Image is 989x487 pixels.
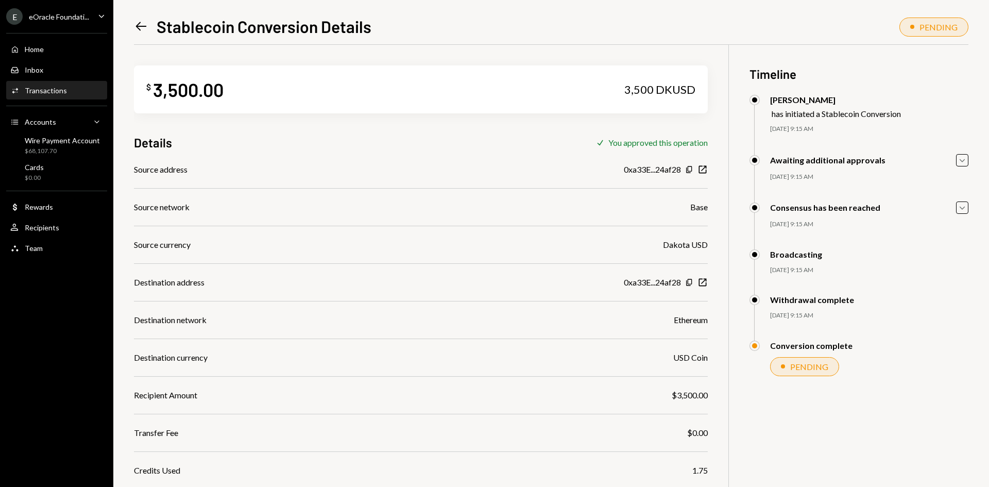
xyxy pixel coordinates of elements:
div: Team [25,244,43,253]
div: Withdrawal complete [770,295,854,305]
a: Cards$0.00 [6,160,107,184]
div: has initiated a Stablecoin Conversion [772,109,901,119]
div: Conversion complete [770,341,852,350]
div: PENDING [790,362,828,372]
div: 3,500.00 [153,78,224,101]
div: Base [690,201,708,213]
div: Source address [134,163,187,176]
div: Rewards [25,203,53,211]
div: [DATE] 9:15 AM [770,220,968,229]
div: $0.00 [25,174,44,182]
div: [DATE] 9:15 AM [770,266,968,275]
h3: Timeline [749,65,968,82]
h1: Stablecoin Conversion Details [157,16,371,37]
div: Source currency [134,239,191,251]
a: Wire Payment Account$68,107.70 [6,133,107,158]
a: Rewards [6,197,107,216]
div: eOracle Foundati... [29,12,89,21]
div: Ethereum [674,314,708,326]
a: Transactions [6,81,107,99]
div: Inbox [25,65,43,74]
div: Awaiting additional approvals [770,155,885,165]
div: $ [146,82,151,92]
div: Transfer Fee [134,427,178,439]
div: $3,500.00 [672,389,708,401]
div: $0.00 [687,427,708,439]
div: 1.75 [692,464,708,477]
div: Recipients [25,223,59,232]
div: 0xa33E...24af28 [624,276,681,289]
h3: Details [134,134,172,151]
div: Destination currency [134,351,208,364]
div: Credits Used [134,464,180,477]
div: Dakota USD [663,239,708,251]
div: [PERSON_NAME] [770,95,901,105]
div: [DATE] 9:15 AM [770,125,968,133]
div: Cards [25,163,44,172]
div: Recipient Amount [134,389,197,401]
div: PENDING [919,22,958,32]
div: $68,107.70 [25,147,100,156]
div: E [6,8,23,25]
div: You approved this operation [608,138,708,147]
a: Home [6,40,107,58]
div: 0xa33E...24af28 [624,163,681,176]
div: Destination network [134,314,207,326]
div: USD Coin [673,351,708,364]
div: Destination address [134,276,204,289]
a: Accounts [6,112,107,131]
div: Source network [134,201,190,213]
div: Consensus has been reached [770,203,880,212]
a: Recipients [6,218,107,237]
div: [DATE] 9:15 AM [770,311,968,320]
a: Team [6,239,107,257]
div: Home [25,45,44,54]
div: [DATE] 9:15 AM [770,173,968,181]
a: Inbox [6,60,107,79]
div: Broadcasting [770,249,822,259]
div: Transactions [25,86,67,95]
div: 3,500 DKUSD [624,82,695,97]
div: Accounts [25,117,56,126]
div: Wire Payment Account [25,136,100,145]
